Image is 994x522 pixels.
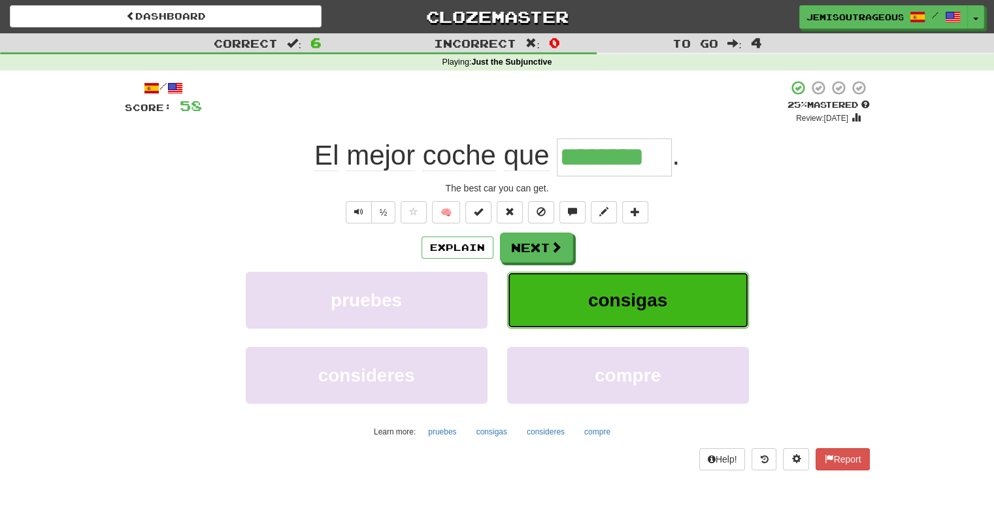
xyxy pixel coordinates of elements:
[507,347,749,404] button: compre
[10,5,322,27] a: Dashboard
[591,201,617,223] button: Edit sentence (alt+d)
[371,201,396,223] button: ½
[421,422,463,442] button: pruebes
[528,201,554,223] button: Ignore sentence (alt+i)
[559,201,586,223] button: Discuss sentence (alt+u)
[314,140,339,171] span: El
[672,140,680,171] span: .
[246,272,488,329] button: pruebes
[932,10,938,20] span: /
[787,99,807,110] span: 25 %
[401,201,427,223] button: Favorite sentence (alt+f)
[287,38,301,49] span: :
[318,365,415,385] span: consideres
[346,140,415,171] span: mejor
[727,38,742,49] span: :
[125,102,172,113] span: Score:
[507,272,749,329] button: consigas
[246,347,488,404] button: consideres
[343,201,396,223] div: Text-to-speech controls
[310,35,322,50] span: 6
[504,140,550,171] span: que
[525,38,540,49] span: :
[622,201,648,223] button: Add to collection (alt+a)
[125,80,202,96] div: /
[331,290,402,310] span: pruebes
[180,97,202,114] span: 58
[588,290,667,310] span: consigas
[341,5,653,28] a: Clozemaster
[434,37,516,50] span: Incorrect
[799,5,968,29] a: JEMisoutrageous /
[699,448,746,470] button: Help!
[346,201,372,223] button: Play sentence audio (ctl+space)
[374,427,416,436] small: Learn more:
[752,448,776,470] button: Round history (alt+y)
[672,37,718,50] span: To go
[796,114,848,123] small: Review: [DATE]
[125,182,870,195] div: The best car you can get.
[751,35,762,50] span: 4
[469,422,514,442] button: consigas
[595,365,661,385] span: compre
[806,11,903,23] span: JEMisoutrageous
[520,422,572,442] button: consideres
[432,201,460,223] button: 🧠
[816,448,869,470] button: Report
[214,37,278,50] span: Correct
[471,57,552,67] strong: Just the Subjunctive
[423,140,496,171] span: coche
[465,201,491,223] button: Set this sentence to 100% Mastered (alt+m)
[497,201,523,223] button: Reset to 0% Mastered (alt+r)
[422,237,493,259] button: Explain
[787,99,870,111] div: Mastered
[549,35,560,50] span: 0
[500,233,573,263] button: Next
[577,422,618,442] button: compre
